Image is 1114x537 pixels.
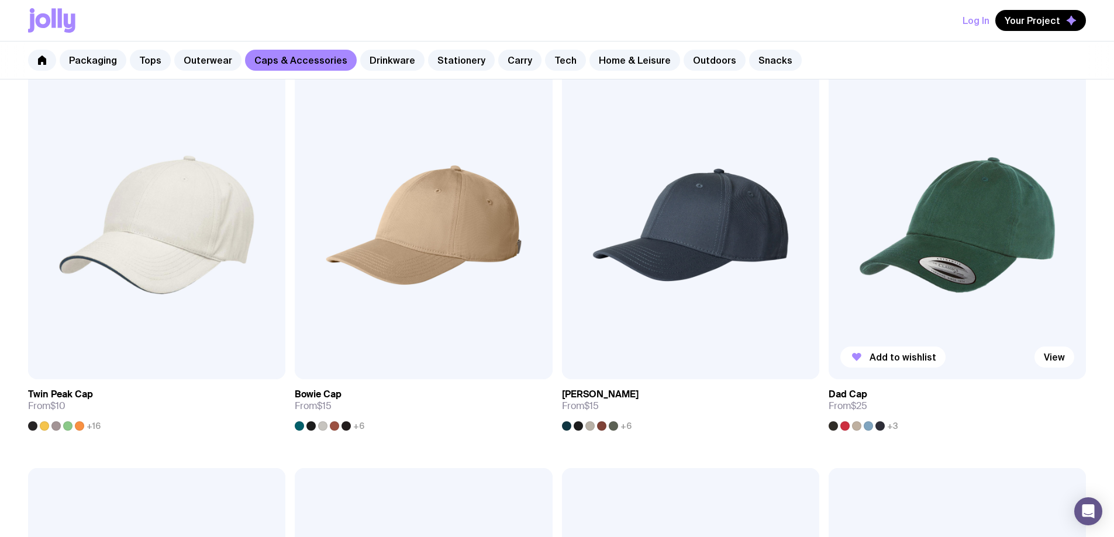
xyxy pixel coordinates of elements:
a: Bowie CapFrom$15+6 [295,379,552,431]
h3: Twin Peak Cap [28,389,93,400]
a: Caps & Accessories [245,50,357,71]
a: Carry [498,50,542,71]
span: From [295,400,332,412]
span: +6 [620,421,632,431]
a: Packaging [60,50,126,71]
span: $15 [584,400,599,412]
span: $15 [317,400,332,412]
a: Twin Peak CapFrom$10+16 [28,379,285,431]
span: $10 [50,400,65,412]
a: View [1034,347,1074,368]
a: Tech [545,50,586,71]
span: $25 [851,400,867,412]
a: Outdoors [684,50,746,71]
a: Home & Leisure [589,50,680,71]
span: +16 [87,421,101,431]
a: Snacks [749,50,802,71]
button: Your Project [995,10,1086,31]
span: Your Project [1005,15,1060,26]
a: Outerwear [174,50,242,71]
span: From [562,400,599,412]
button: Add to wishlist [840,347,946,368]
a: Dad CapFrom$25+3 [829,379,1086,431]
h3: [PERSON_NAME] [562,389,639,400]
span: From [829,400,867,412]
span: +6 [353,421,364,431]
button: Log In [963,10,989,31]
span: +3 [887,421,898,431]
a: Stationery [428,50,495,71]
span: From [28,400,65,412]
h3: Dad Cap [829,389,867,400]
a: Drinkware [360,50,425,71]
a: [PERSON_NAME]From$15+6 [562,379,819,431]
span: Add to wishlist [870,351,936,363]
a: Tops [130,50,171,71]
h3: Bowie Cap [295,389,342,400]
div: Open Intercom Messenger [1074,497,1102,525]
